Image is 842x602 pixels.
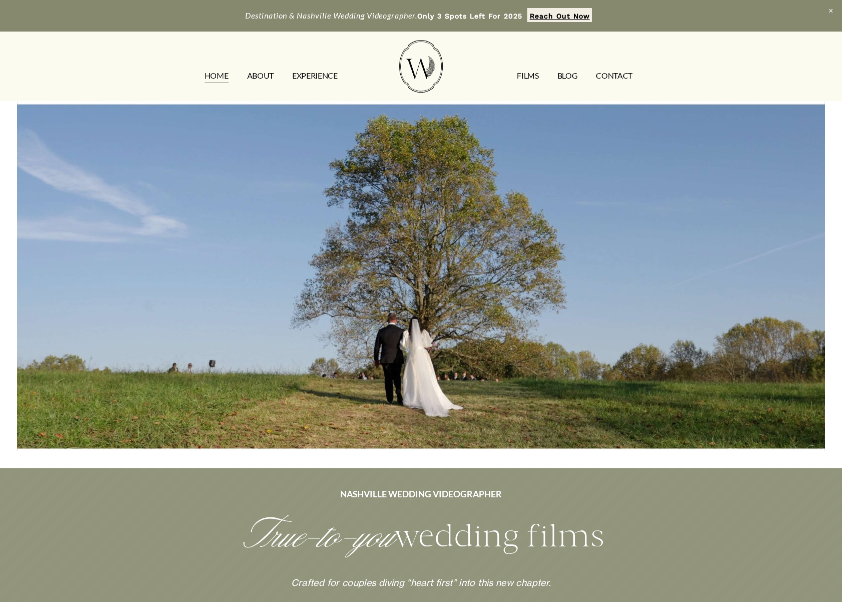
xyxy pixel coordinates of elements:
[292,68,338,84] a: EXPERIENCE
[340,489,502,499] strong: NASHVILLE WEDDING VIDEOGRAPHER
[291,577,551,588] em: Crafted for couples diving “heart first” into this new chapter.
[557,68,578,84] a: Blog
[517,68,538,84] a: FILMS
[530,12,590,20] strong: Reach Out Now
[205,68,229,84] a: HOME
[596,68,632,84] a: CONTACT
[238,518,394,557] em: True-to-you
[399,40,442,93] img: Wild Fern Weddings
[85,516,757,558] h2: wedding films
[247,68,274,84] a: ABOUT
[527,8,592,22] a: Reach Out Now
